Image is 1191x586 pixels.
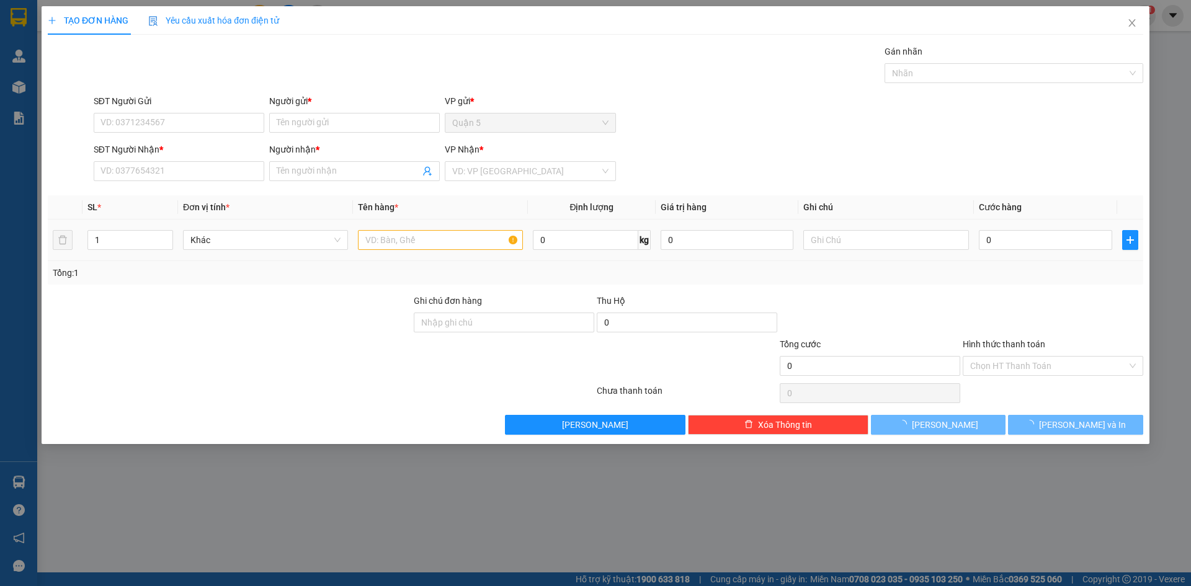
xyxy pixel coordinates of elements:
div: Người gửi [269,94,440,108]
span: Quận 5 [453,113,609,132]
span: SL [87,202,97,212]
span: Tên hàng [358,202,398,212]
button: Close [1115,6,1149,41]
button: [PERSON_NAME] và In [1009,415,1143,435]
span: delete [744,420,753,430]
span: Yêu cầu xuất hóa đơn điện tử [148,16,279,25]
span: kg [638,230,651,250]
span: [PERSON_NAME] [912,418,979,432]
span: loading [1025,420,1039,428]
img: icon [148,16,158,26]
span: Đơn vị tính [183,202,230,212]
span: Giá trị hàng [661,202,707,212]
button: delete [53,230,73,250]
div: SĐT Người Gửi [94,94,264,108]
span: TẠO ĐƠN HÀNG [48,16,128,25]
span: VP Nhận [445,144,480,154]
span: loading [899,420,912,428]
label: Ghi chú đơn hàng [414,296,482,306]
th: Ghi chú [799,195,974,220]
span: [PERSON_NAME] [563,418,629,432]
input: Ghi chú đơn hàng [414,313,594,332]
div: SĐT Người Nhận [94,143,264,156]
span: Khác [190,231,341,249]
span: Tổng cước [780,339,821,349]
span: close [1127,18,1137,28]
label: Hình thức thanh toán [963,339,1045,349]
span: Cước hàng [979,202,1022,212]
span: Định lượng [570,202,614,212]
div: VP gửi [445,94,616,108]
button: plus [1122,230,1138,250]
button: [PERSON_NAME] [871,415,1006,435]
label: Gán nhãn [885,47,922,56]
span: Thu Hộ [597,296,625,306]
span: [PERSON_NAME] và In [1039,418,1126,432]
span: plus [1123,235,1138,245]
input: VD: Bàn, Ghế [358,230,523,250]
span: Xóa Thông tin [758,418,812,432]
button: [PERSON_NAME] [506,415,686,435]
input: 0 [661,230,794,250]
input: Ghi Chú [804,230,969,250]
span: user-add [423,166,433,176]
button: deleteXóa Thông tin [689,415,869,435]
span: plus [48,16,56,25]
div: Chưa thanh toán [595,384,778,406]
div: Người nhận [269,143,440,156]
div: Tổng: 1 [53,266,460,280]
